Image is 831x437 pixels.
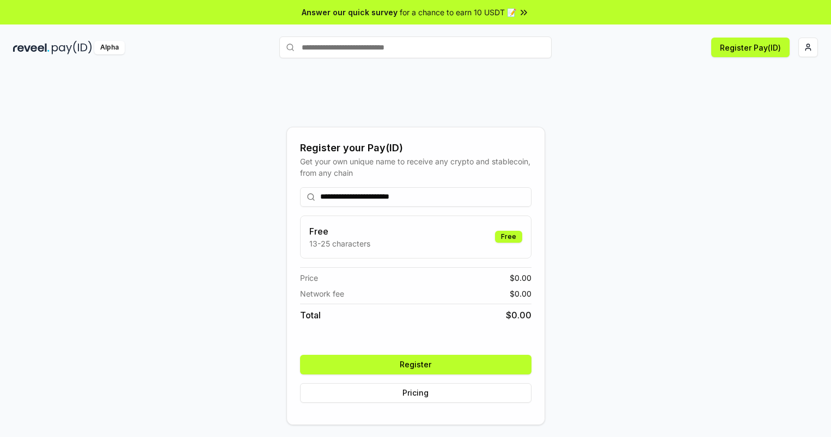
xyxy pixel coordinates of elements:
[510,288,531,299] span: $ 0.00
[300,355,531,374] button: Register
[94,41,125,54] div: Alpha
[309,225,370,238] h3: Free
[300,288,344,299] span: Network fee
[300,140,531,156] div: Register your Pay(ID)
[510,272,531,284] span: $ 0.00
[300,272,318,284] span: Price
[495,231,522,243] div: Free
[13,41,50,54] img: reveel_dark
[309,238,370,249] p: 13-25 characters
[52,41,92,54] img: pay_id
[300,309,321,322] span: Total
[506,309,531,322] span: $ 0.00
[300,156,531,179] div: Get your own unique name to receive any crypto and stablecoin, from any chain
[302,7,398,18] span: Answer our quick survey
[711,38,790,57] button: Register Pay(ID)
[400,7,516,18] span: for a chance to earn 10 USDT 📝
[300,383,531,403] button: Pricing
